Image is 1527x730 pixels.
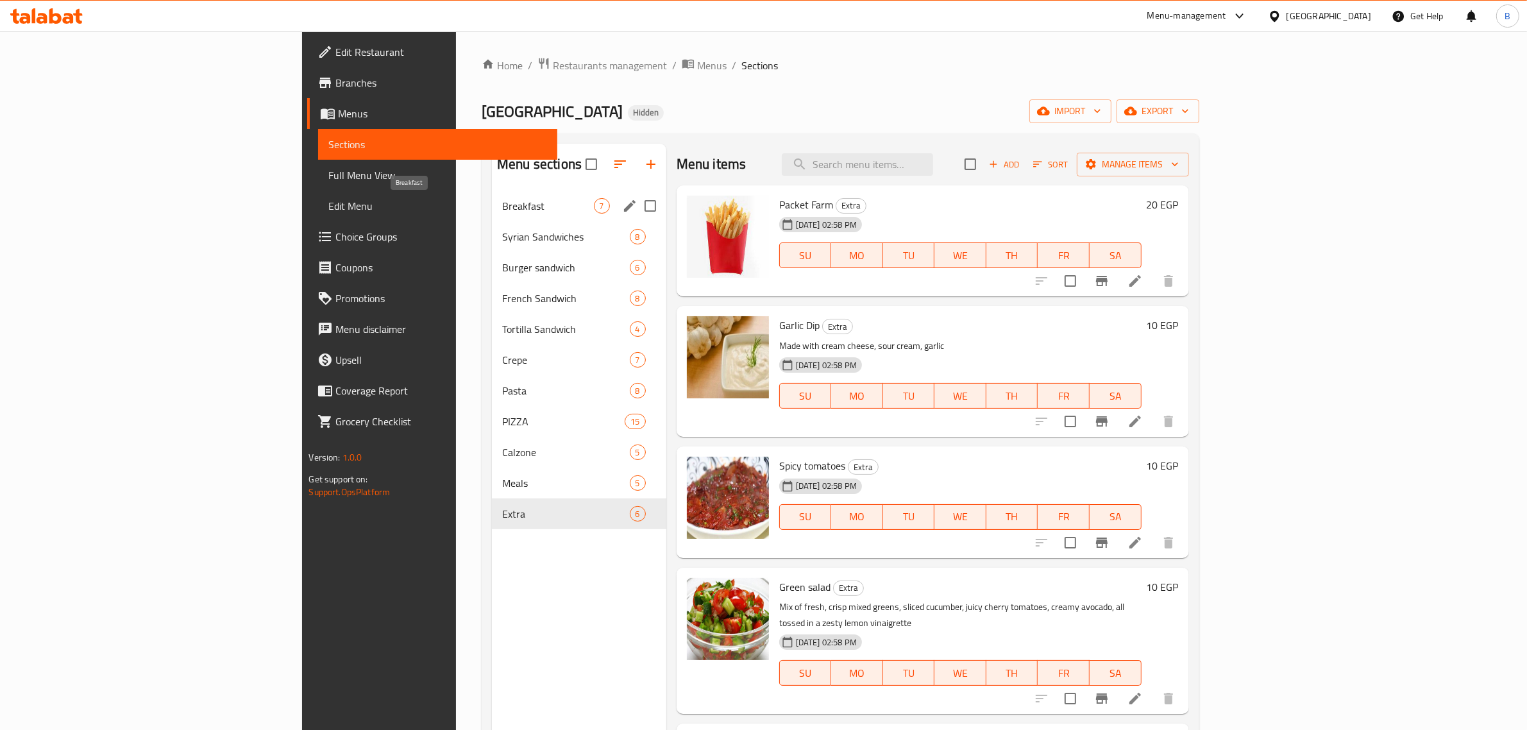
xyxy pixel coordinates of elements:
a: Edit menu item [1127,691,1143,706]
span: import [1040,103,1101,119]
span: MO [836,664,878,683]
span: WE [940,387,981,405]
a: Sections [318,129,557,160]
button: WE [934,242,986,268]
span: Full Menu View [328,167,547,183]
button: FR [1038,660,1090,686]
div: Pasta8 [492,375,666,406]
span: Edit Menu [328,198,547,214]
span: Sort [1033,157,1068,172]
span: Select all sections [578,151,605,178]
span: MO [836,246,878,265]
span: Calzone [502,445,629,460]
button: MO [831,242,883,268]
button: import [1029,99,1111,123]
button: Manage items [1077,153,1189,176]
span: 5 [630,477,645,489]
span: Extra [848,460,878,475]
button: export [1117,99,1199,123]
span: Coupons [335,260,547,275]
span: Spicy tomatoes [779,456,845,475]
p: Mix of fresh, crisp mixed greens, sliced cucumber, juicy cherry tomatoes, creamy avocado, all tos... [779,599,1142,631]
div: Syrian Sandwiches8 [492,221,666,252]
span: Breakfast [502,198,593,214]
div: items [630,260,646,275]
a: Edit Restaurant [307,37,557,67]
div: items [630,506,646,522]
span: PIZZA [502,414,625,429]
span: 6 [630,262,645,274]
span: WE [940,507,981,526]
a: Edit menu item [1127,414,1143,429]
img: Packet Farm [687,196,769,278]
span: Coverage Report [335,383,547,398]
span: Crepe [502,352,629,368]
span: TU [888,387,930,405]
span: SU [785,507,826,526]
button: FR [1038,504,1090,530]
button: TU [883,242,935,268]
button: TH [986,660,1038,686]
div: Calzone5 [492,437,666,468]
h6: 10 EGP [1147,578,1179,596]
span: Green salad [779,577,831,597]
button: Branch-specific-item [1086,683,1117,714]
span: 1.0.0 [342,449,362,466]
div: Extra [833,581,864,596]
span: Sections [328,137,547,152]
span: Menu disclaimer [335,321,547,337]
div: Menu-management [1147,8,1226,24]
div: Meals5 [492,468,666,498]
span: B [1505,9,1510,23]
a: Menus [682,57,727,74]
span: 7 [630,354,645,366]
button: Branch-specific-item [1086,527,1117,558]
span: Extra [836,198,866,213]
span: FR [1043,387,1084,405]
button: MO [831,660,883,686]
span: 4 [630,323,645,335]
span: Select section [957,151,984,178]
span: MO [836,507,878,526]
span: SA [1095,246,1136,265]
a: Restaurants management [537,57,667,74]
span: Version: [308,449,340,466]
button: Branch-specific-item [1086,406,1117,437]
button: WE [934,504,986,530]
span: Select to update [1057,267,1084,294]
span: Tortilla Sandwich [502,321,629,337]
span: TU [888,507,930,526]
a: Coverage Report [307,375,557,406]
button: TU [883,660,935,686]
a: Full Menu View [318,160,557,191]
a: Edit menu item [1127,273,1143,289]
span: Sort items [1025,155,1077,174]
span: FR [1043,507,1084,526]
span: TH [991,664,1033,683]
span: SA [1095,387,1136,405]
button: Add section [636,149,666,180]
div: Extra [836,198,866,214]
div: items [630,475,646,491]
div: Extra [822,319,853,334]
button: MO [831,383,883,409]
span: Syrian Sandwiches [502,229,629,244]
div: Crepe7 [492,344,666,375]
span: SU [785,246,826,265]
div: items [630,445,646,460]
span: 15 [625,416,645,428]
span: Restaurants management [553,58,667,73]
p: Made with cream cheese, sour cream, garlic [779,338,1142,354]
a: Promotions [307,283,557,314]
span: Grocery Checklist [335,414,547,429]
div: items [594,198,610,214]
div: Burger sandwich6 [492,252,666,283]
button: Branch-specific-item [1086,266,1117,296]
span: Meals [502,475,629,491]
button: edit [620,196,639,216]
div: items [630,229,646,244]
span: Manage items [1087,157,1179,173]
button: TH [986,383,1038,409]
span: SA [1095,664,1136,683]
div: Burger sandwich [502,260,629,275]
